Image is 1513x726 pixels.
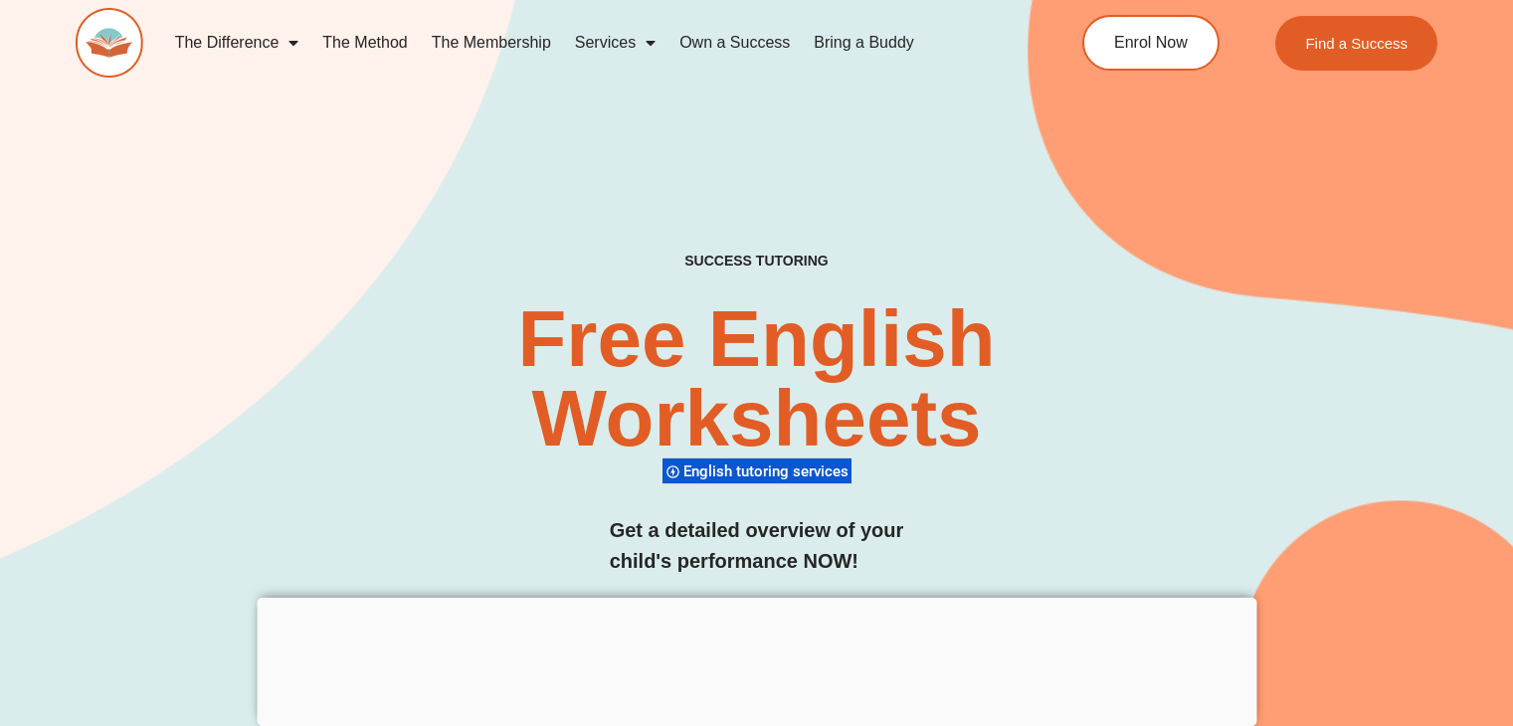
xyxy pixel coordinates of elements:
[1275,16,1437,71] a: Find a Success
[683,462,854,480] span: English tutoring services
[563,20,667,66] a: Services
[307,299,1206,458] h2: Free English Worksheets​
[610,515,904,577] h3: Get a detailed overview of your child's performance NOW!
[310,20,419,66] a: The Method
[1114,35,1188,51] span: Enrol Now
[662,457,851,484] div: English tutoring services
[802,20,926,66] a: Bring a Buddy
[163,20,311,66] a: The Difference
[667,20,802,66] a: Own a Success
[555,253,958,270] h4: SUCCESS TUTORING​
[1305,36,1408,51] span: Find a Success
[1082,15,1220,71] a: Enrol Now
[257,598,1256,721] iframe: Advertisement
[420,20,563,66] a: The Membership
[163,20,1005,66] nav: Menu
